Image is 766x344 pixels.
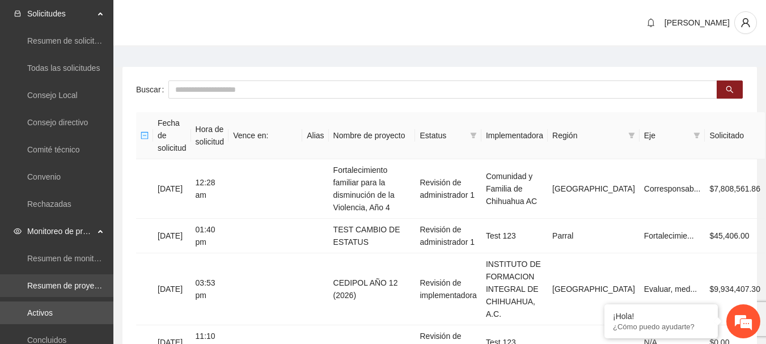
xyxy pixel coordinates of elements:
span: filter [691,127,702,144]
span: Estatus [420,129,465,142]
td: Fortalecimiento familiar para la disminución de la Violencia, Año 4 [329,159,416,219]
td: [DATE] [153,159,191,219]
span: Región [552,129,624,142]
td: 12:28 am [191,159,229,219]
span: filter [628,132,635,139]
span: filter [468,127,479,144]
span: bell [642,18,659,27]
td: Test 123 [481,219,548,253]
th: Hora de solicitud [191,112,229,159]
button: bell [642,14,660,32]
td: TEST CAMBIO DE ESTATUS [329,219,416,253]
td: Revisión de administrador 1 [415,219,481,253]
td: Comunidad y Familia de Chihuahua AC [481,159,548,219]
label: Buscar [136,80,168,99]
span: user [735,18,756,28]
span: Corresponsab... [644,184,701,193]
span: Fortalecimie... [644,231,694,240]
textarea: Escriba su mensaje y pulse “Intro” [6,226,216,266]
td: Parral [548,219,640,253]
th: Implementadora [481,112,548,159]
a: Resumen de solicitudes por aprobar [27,36,155,45]
td: [DATE] [153,219,191,253]
td: $45,406.00 [705,219,765,253]
a: Resumen de monitoreo [27,254,110,263]
span: filter [626,127,637,144]
div: Minimizar ventana de chat en vivo [186,6,213,33]
td: $7,808,561.86 [705,159,765,219]
span: Monitoreo de proyectos [27,220,94,243]
a: Todas las solicitudes [27,63,100,73]
span: eye [14,227,22,235]
a: Activos [27,308,53,317]
td: CEDIPOL AÑO 12 (2026) [329,253,416,325]
th: Vence en: [228,112,302,159]
td: Revisión de implementadora [415,253,481,325]
td: Revisión de administrador 1 [415,159,481,219]
span: inbox [14,10,22,18]
td: [GEOGRAPHIC_DATA] [548,159,640,219]
th: Alias [302,112,328,159]
a: Resumen de proyectos aprobados [27,281,149,290]
th: Nombre de proyecto [329,112,416,159]
a: Consejo directivo [27,118,88,127]
span: filter [470,132,477,139]
td: 01:40 pm [191,219,229,253]
button: user [734,11,757,34]
div: Chatee con nosotros ahora [59,58,191,73]
a: Comité técnico [27,145,80,154]
a: Rechazadas [27,199,71,209]
td: 03:53 pm [191,253,229,325]
a: Consejo Local [27,91,78,100]
span: search [726,86,734,95]
span: minus-square [141,131,149,139]
th: Fecha de solicitud [153,112,191,159]
button: search [717,80,743,99]
div: ¡Hola! [613,312,709,321]
td: [GEOGRAPHIC_DATA] [548,253,640,325]
td: INSTITUTO DE FORMACION INTEGRAL DE CHIHUAHUA, A.C. [481,253,548,325]
a: Convenio [27,172,61,181]
span: Solicitudes [27,2,94,25]
span: [PERSON_NAME] [665,18,730,27]
p: ¿Cómo puedo ayudarte? [613,322,709,331]
td: $9,934,407.30 [705,253,765,325]
span: Estamos en línea. [66,109,156,224]
span: filter [693,132,700,139]
span: Eje [644,129,689,142]
span: Evaluar, med... [644,284,697,294]
th: Solicitado [705,112,765,159]
td: [DATE] [153,253,191,325]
